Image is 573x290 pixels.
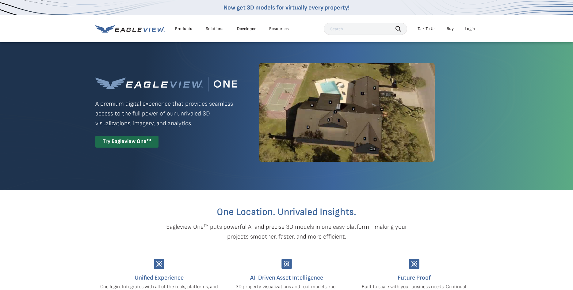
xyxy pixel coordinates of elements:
[100,273,218,283] h4: Unified Experience
[269,26,289,32] div: Resources
[227,273,346,283] h4: AI-Driven Asset Intelligence
[206,26,223,32] div: Solutions
[324,23,407,35] input: Search
[100,207,473,217] h2: One Location. Unrivaled Insights.
[465,26,475,32] div: Login
[95,99,237,128] p: A premium digital experience that provides seamless access to the full power of our unrivaled 3D ...
[95,77,237,92] img: Eagleview One™
[95,136,159,148] div: Try Eagleview One™
[447,26,454,32] a: Buy
[409,259,419,269] img: Group-9744.svg
[223,4,350,11] a: Now get 3D models for virtually every property!
[175,26,192,32] div: Products
[154,259,164,269] img: Group-9744.svg
[281,259,292,269] img: Group-9744.svg
[155,222,418,242] p: Eagleview One™ puts powerful AI and precise 3D models in one easy platform—making your projects s...
[237,26,256,32] a: Developer
[355,273,473,283] h4: Future Proof
[418,26,436,32] div: Talk To Us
